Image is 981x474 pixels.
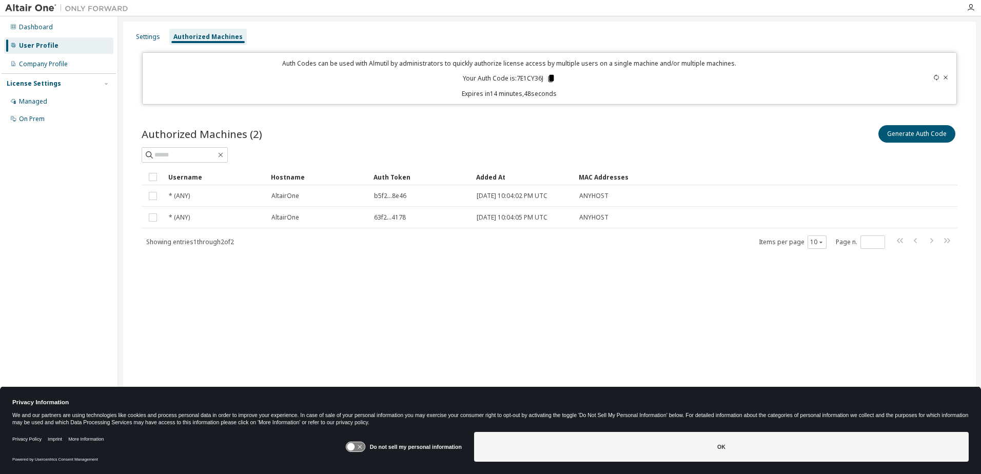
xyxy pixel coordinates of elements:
[759,235,827,249] span: Items per page
[19,97,47,106] div: Managed
[878,125,955,143] button: Generate Auth Code
[836,235,885,249] span: Page n.
[169,192,190,200] span: * (ANY)
[579,169,850,185] div: MAC Addresses
[19,23,53,31] div: Dashboard
[19,42,58,50] div: User Profile
[271,169,365,185] div: Hostname
[136,33,160,41] div: Settings
[169,213,190,222] span: * (ANY)
[146,238,234,246] span: Showing entries 1 through 2 of 2
[149,89,871,98] p: Expires in 14 minutes, 48 seconds
[142,127,262,141] span: Authorized Machines (2)
[374,213,406,222] span: 63f2...4178
[579,192,609,200] span: ANYHOST
[477,192,547,200] span: [DATE] 10:04:02 PM UTC
[168,169,263,185] div: Username
[476,169,571,185] div: Added At
[7,80,61,88] div: License Settings
[19,115,45,123] div: On Prem
[579,213,609,222] span: ANYHOST
[271,192,299,200] span: AltairOne
[5,3,133,13] img: Altair One
[173,33,243,41] div: Authorized Machines
[149,59,871,68] p: Auth Codes can be used with Almutil by administrators to quickly authorize license access by mult...
[463,74,556,83] p: Your Auth Code is: 7E1CY36J
[374,169,468,185] div: Auth Token
[477,213,547,222] span: [DATE] 10:04:05 PM UTC
[374,192,406,200] span: b5f2...8e46
[19,60,68,68] div: Company Profile
[271,213,299,222] span: AltairOne
[810,238,824,246] button: 10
